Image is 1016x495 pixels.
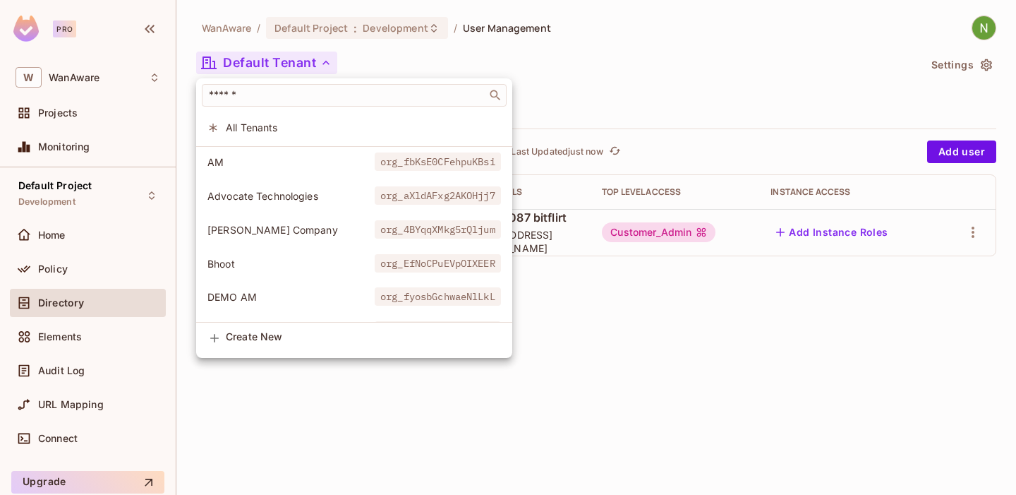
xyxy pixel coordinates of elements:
[375,186,501,205] span: org_aXldAFxg2AKOHjj7
[196,215,512,245] div: Show only users with a role in this tenant: Bemi Sal Company
[207,223,375,237] span: [PERSON_NAME] Company
[375,153,501,171] span: org_fbKsE0CFehpuKBsi
[375,287,501,306] span: org_fyosbGchwaeNlLkL
[375,220,501,239] span: org_4BYqqXMkg5rQljum
[207,257,375,270] span: Bhoot
[196,282,512,312] div: Show only users with a role in this tenant: DEMO AM
[196,181,512,211] div: Show only users with a role in this tenant: Advocate Technologies
[207,189,375,203] span: Advocate Technologies
[375,254,501,273] span: org_EfNoCPuEVpOIXEER
[196,147,512,177] div: Show only users with a role in this tenant: AM
[196,316,512,346] div: Show only users with a role in this tenant: DMuflin
[226,121,501,134] span: All Tenants
[375,321,501,340] span: org_CbbSQMq4kjRaZDKd
[226,331,501,342] span: Create New
[196,249,512,279] div: Show only users with a role in this tenant: Bhoot
[207,155,375,169] span: AM
[207,290,375,304] span: DEMO AM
